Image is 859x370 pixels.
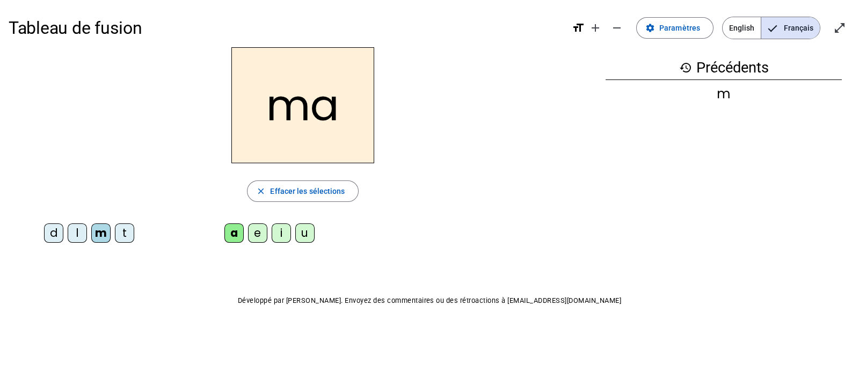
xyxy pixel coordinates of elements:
div: m [606,88,842,100]
button: Paramètres [636,17,714,39]
mat-icon: settings [645,23,655,33]
h3: Précédents [606,56,842,80]
button: Effacer les sélections [247,180,358,202]
div: d [44,223,63,243]
div: u [295,223,315,243]
button: Diminuer la taille de la police [606,17,628,39]
mat-icon: format_size [572,21,585,34]
span: English [723,17,761,39]
h2: ma [231,47,374,163]
p: Développé par [PERSON_NAME]. Envoyez des commentaires ou des rétroactions à [EMAIL_ADDRESS][DOMAI... [9,294,850,307]
div: i [272,223,291,243]
div: a [224,223,244,243]
span: Français [761,17,820,39]
mat-icon: open_in_full [833,21,846,34]
h1: Tableau de fusion [9,11,563,45]
mat-icon: history [679,61,692,74]
span: Effacer les sélections [270,185,345,198]
div: l [68,223,87,243]
div: t [115,223,134,243]
div: e [248,223,267,243]
div: m [91,223,111,243]
mat-icon: close [256,186,266,196]
span: Paramètres [659,21,700,34]
button: Augmenter la taille de la police [585,17,606,39]
mat-button-toggle-group: Language selection [722,17,820,39]
mat-icon: remove [610,21,623,34]
mat-icon: add [589,21,602,34]
button: Entrer en plein écran [829,17,850,39]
